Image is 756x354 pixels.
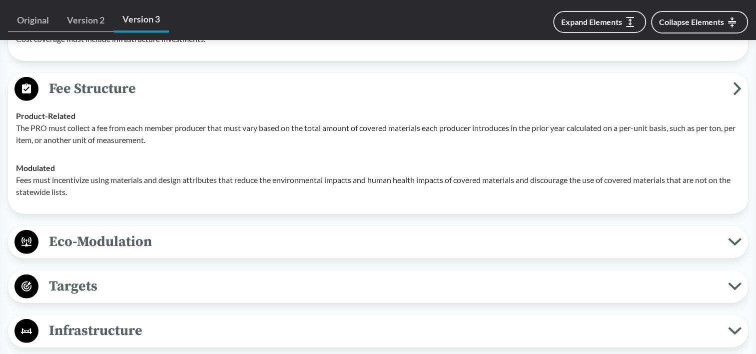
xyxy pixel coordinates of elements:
p: Fees must incentivize using materials and design attributes that reduce the environmental impacts... [16,174,740,198]
button: Collapse Elements [651,11,748,33]
a: Version 3 [113,8,169,32]
button: Fee Structure [11,76,745,102]
button: Eco-Modulation [11,229,745,255]
p: The PRO must collect a fee from each member producer that must vary based on the total amount of ... [16,122,740,146]
button: Targets [11,274,745,299]
a: Version 2 [58,9,113,32]
button: Expand Elements [553,11,646,33]
button: Infrastructure [11,318,745,344]
strong: Product-Related [16,111,75,120]
span: Targets [38,275,728,297]
strong: Modulated [16,163,55,172]
a: Original [8,9,58,32]
span: Infrastructure [38,319,728,342]
span: Fee Structure [38,77,733,100]
span: Eco-Modulation [38,230,728,253]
